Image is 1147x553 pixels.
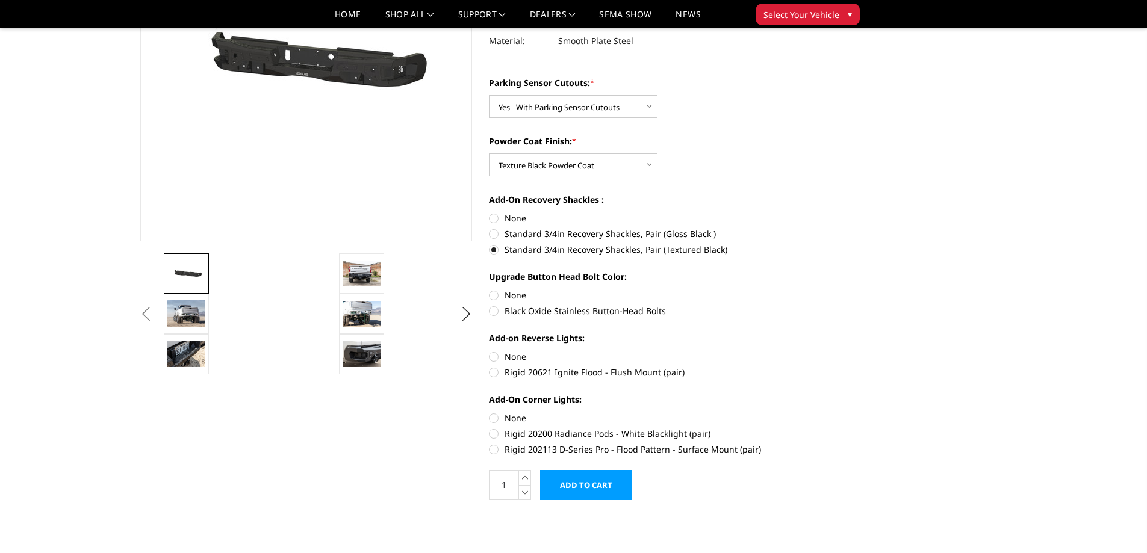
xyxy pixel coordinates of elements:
label: Rigid 202113 D-Series Pro - Flood Pattern - Surface Mount (pair) [489,443,821,456]
a: Support [458,10,506,28]
a: SEMA Show [599,10,651,28]
button: Next [457,305,475,323]
label: Add-On Recovery Shackles : [489,193,821,206]
label: Rigid 20200 Radiance Pods - White Blacklight (pair) [489,427,821,440]
button: Previous [137,305,155,323]
label: Rigid 20621 Ignite Flood - Flush Mount (pair) [489,366,821,378]
img: 2020-2025 Chevrolet / GMC 2500-3500 - Freedom Series - Rear Bumper [343,301,381,326]
img: 2020-2025 Chevrolet / GMC 2500-3500 - Freedom Series - Rear Bumper [343,261,381,286]
dd: Smooth Plate Steel [558,30,633,52]
label: Parking Sensor Cutouts: [489,76,821,89]
label: None [489,350,821,363]
label: Upgrade Button Head Bolt Color: [489,270,821,283]
label: Add-On Corner Lights: [489,393,821,406]
span: Select Your Vehicle [763,8,839,21]
label: Powder Coat Finish: [489,135,821,147]
a: News [676,10,700,28]
button: Select Your Vehicle [756,4,860,25]
dt: Material: [489,30,549,52]
span: ▾ [848,8,852,20]
img: 2020-2025 Chevrolet / GMC 2500-3500 - Freedom Series - Rear Bumper [167,265,205,283]
label: Add-on Reverse Lights: [489,332,821,344]
label: Black Oxide Stainless Button-Head Bolts [489,304,821,317]
img: 2020-2025 Chevrolet / GMC 2500-3500 - Freedom Series - Rear Bumper [343,341,381,366]
a: shop all [385,10,434,28]
img: 2020-2025 Chevrolet / GMC 2500-3500 - Freedom Series - Rear Bumper [167,300,205,327]
label: Standard 3/4in Recovery Shackles, Pair (Gloss Black ) [489,227,821,240]
input: Add to Cart [540,470,632,500]
label: None [489,289,821,301]
a: Dealers [530,10,576,28]
img: 2020-2025 Chevrolet / GMC 2500-3500 - Freedom Series - Rear Bumper [167,341,205,366]
label: None [489,412,821,424]
label: Standard 3/4in Recovery Shackles, Pair (Textured Black) [489,243,821,256]
label: None [489,212,821,224]
a: Home [335,10,361,28]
